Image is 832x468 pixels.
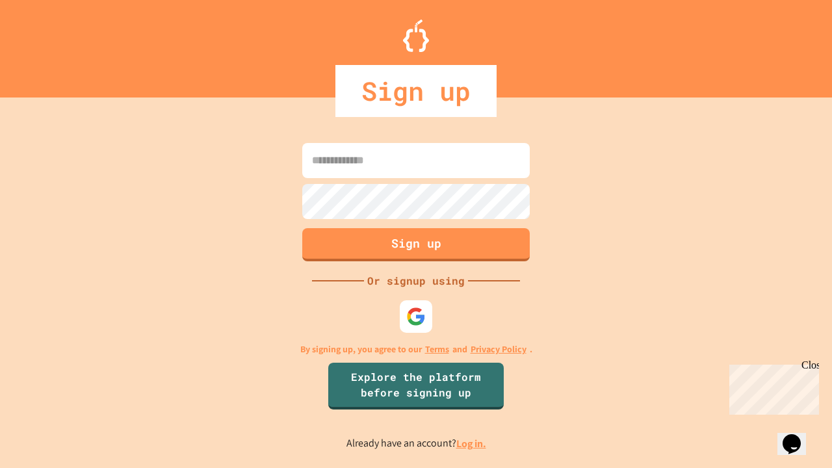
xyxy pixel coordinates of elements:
[403,19,429,52] img: Logo.svg
[364,273,468,289] div: Or signup using
[5,5,90,83] div: Chat with us now!Close
[425,343,449,356] a: Terms
[724,359,819,415] iframe: chat widget
[328,363,504,409] a: Explore the platform before signing up
[406,307,426,326] img: google-icon.svg
[456,437,486,450] a: Log in.
[302,228,530,261] button: Sign up
[300,343,532,356] p: By signing up, you agree to our and .
[346,435,486,452] p: Already have an account?
[471,343,526,356] a: Privacy Policy
[777,416,819,455] iframe: chat widget
[335,65,497,117] div: Sign up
